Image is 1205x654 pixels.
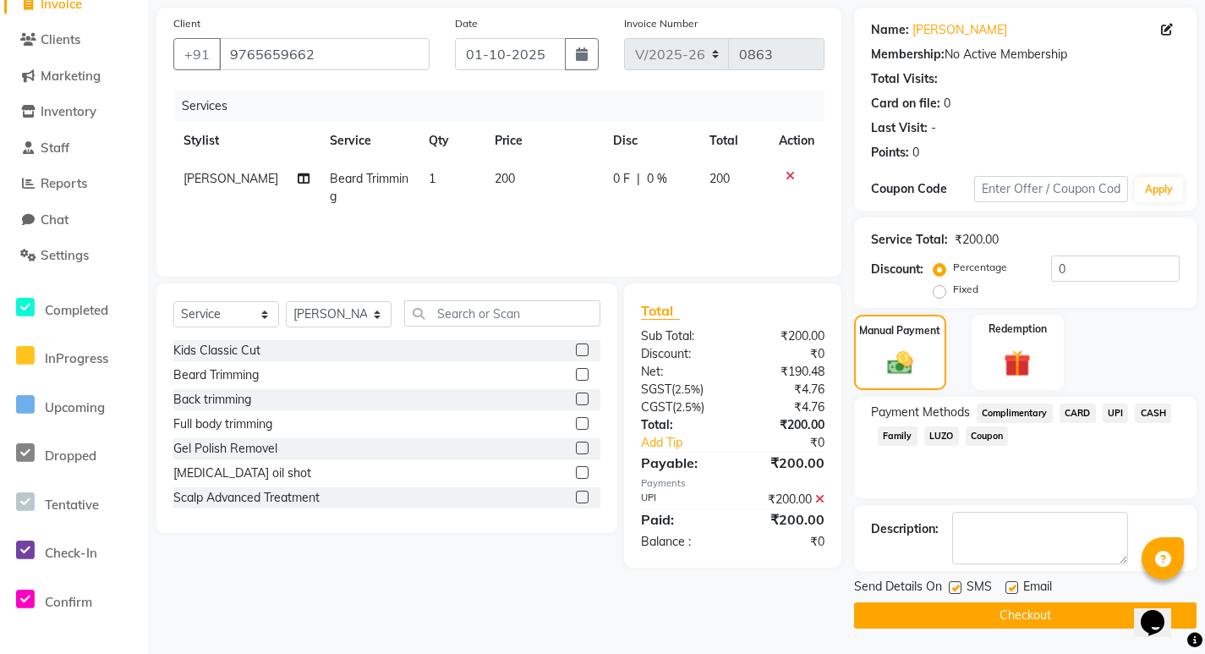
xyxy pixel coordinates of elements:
span: Send Details On [854,578,942,599]
span: Confirm [45,594,92,610]
div: Service Total: [871,231,948,249]
span: Chat [41,212,68,228]
span: Marketing [41,68,101,84]
span: LUZO [924,426,959,446]
div: - [931,119,936,137]
div: Last Visit: [871,119,928,137]
div: ₹200.00 [732,509,837,530]
div: Beard Trimming [173,366,259,384]
div: Discount: [871,261,923,278]
span: Reports [41,175,87,191]
a: Reports [4,174,144,194]
div: Description: [871,520,939,538]
div: Scalp Advanced Treatment [173,489,320,507]
div: Balance : [628,533,733,551]
span: 0 % [647,170,667,188]
th: Disc [603,122,699,160]
span: Payment Methods [871,404,970,421]
span: CASH [1135,404,1171,423]
span: Staff [41,140,69,156]
div: Back trimming [173,391,251,409]
a: Staff [4,139,144,158]
div: ₹200.00 [955,231,999,249]
div: Name: [871,21,909,39]
div: 0 [944,95,950,113]
a: Add Tip [628,434,750,452]
div: ₹200.00 [732,453,837,473]
span: 0 F [613,170,630,188]
div: Net: [628,363,733,381]
a: Settings [4,246,144,266]
span: InProgress [45,350,108,366]
div: Discount: [628,345,733,363]
span: Inventory [41,103,96,119]
th: Stylist [173,122,320,160]
span: Upcoming [45,399,105,415]
span: CARD [1060,404,1096,423]
th: Total [699,122,769,160]
div: Payable: [628,453,733,473]
span: 1 [429,171,435,186]
span: Family [878,426,917,446]
div: Points: [871,144,909,162]
div: Payments [641,476,824,491]
span: [PERSON_NAME] [183,171,278,186]
span: Completed [45,302,108,318]
th: Action [769,122,824,160]
div: Paid: [628,509,733,530]
input: Search by Name/Mobile/Email/Code [219,38,430,70]
div: ₹0 [732,345,837,363]
a: Chat [4,211,144,230]
div: ₹200.00 [732,491,837,508]
span: 2.5% [675,382,700,396]
button: +91 [173,38,221,70]
div: 0 [912,144,919,162]
label: Redemption [989,322,1047,337]
span: 200 [495,171,515,186]
div: ₹4.76 [732,381,837,398]
label: Date [455,16,478,31]
div: Full body trimming [173,415,272,433]
div: ( ) [628,381,733,398]
img: _gift.svg [995,347,1039,380]
label: Manual Payment [859,323,940,338]
span: SGST [641,382,671,397]
span: Complimentary [977,404,1053,423]
span: Dropped [45,448,96,464]
div: Membership: [871,46,945,63]
div: [MEDICAL_DATA] oil shot [173,464,311,482]
span: CGST [641,399,672,415]
button: Apply [1135,177,1183,202]
div: ₹200.00 [732,416,837,434]
span: 200 [709,171,730,186]
span: Total [641,302,680,320]
span: Beard Trimming [330,171,408,204]
th: Service [320,122,419,160]
img: _cash.svg [879,349,921,377]
a: [PERSON_NAME] [912,21,1007,39]
div: No Active Membership [871,46,1180,63]
th: Qty [419,122,485,160]
span: | [637,170,640,188]
div: Coupon Code [871,180,974,198]
a: Clients [4,30,144,50]
div: ₹4.76 [732,398,837,416]
input: Search or Scan [404,300,600,327]
iframe: chat widget [1134,586,1188,637]
div: ₹190.48 [732,363,837,381]
span: Tentative [45,497,99,513]
div: ₹200.00 [732,327,837,345]
label: Percentage [953,260,1007,275]
div: ( ) [628,398,733,416]
span: 2.5% [676,400,701,414]
div: Total Visits: [871,70,938,88]
label: Client [173,16,200,31]
div: ₹0 [750,434,837,452]
button: Checkout [854,602,1197,629]
span: Settings [41,247,89,263]
span: Clients [41,31,80,47]
a: Inventory [4,102,144,122]
label: Fixed [953,282,978,297]
span: SMS [967,578,992,599]
div: Sub Total: [628,327,733,345]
